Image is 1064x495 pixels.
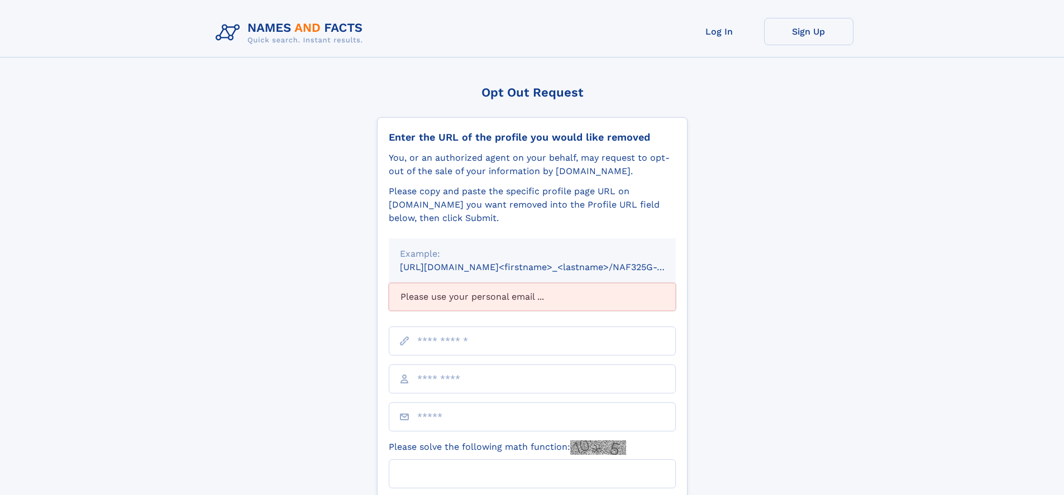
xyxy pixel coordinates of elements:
div: Enter the URL of the profile you would like removed [389,131,676,143]
div: Please copy and paste the specific profile page URL on [DOMAIN_NAME] you want removed into the Pr... [389,185,676,225]
div: Please use your personal email ... [389,283,676,311]
small: [URL][DOMAIN_NAME]<firstname>_<lastname>/NAF325G-xxxxxxxx [400,262,697,272]
a: Sign Up [764,18,853,45]
label: Please solve the following math function: [389,440,626,455]
img: Logo Names and Facts [211,18,372,48]
div: Opt Out Request [377,85,688,99]
a: Log In [675,18,764,45]
div: Example: [400,247,665,261]
div: You, or an authorized agent on your behalf, may request to opt-out of the sale of your informatio... [389,151,676,178]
